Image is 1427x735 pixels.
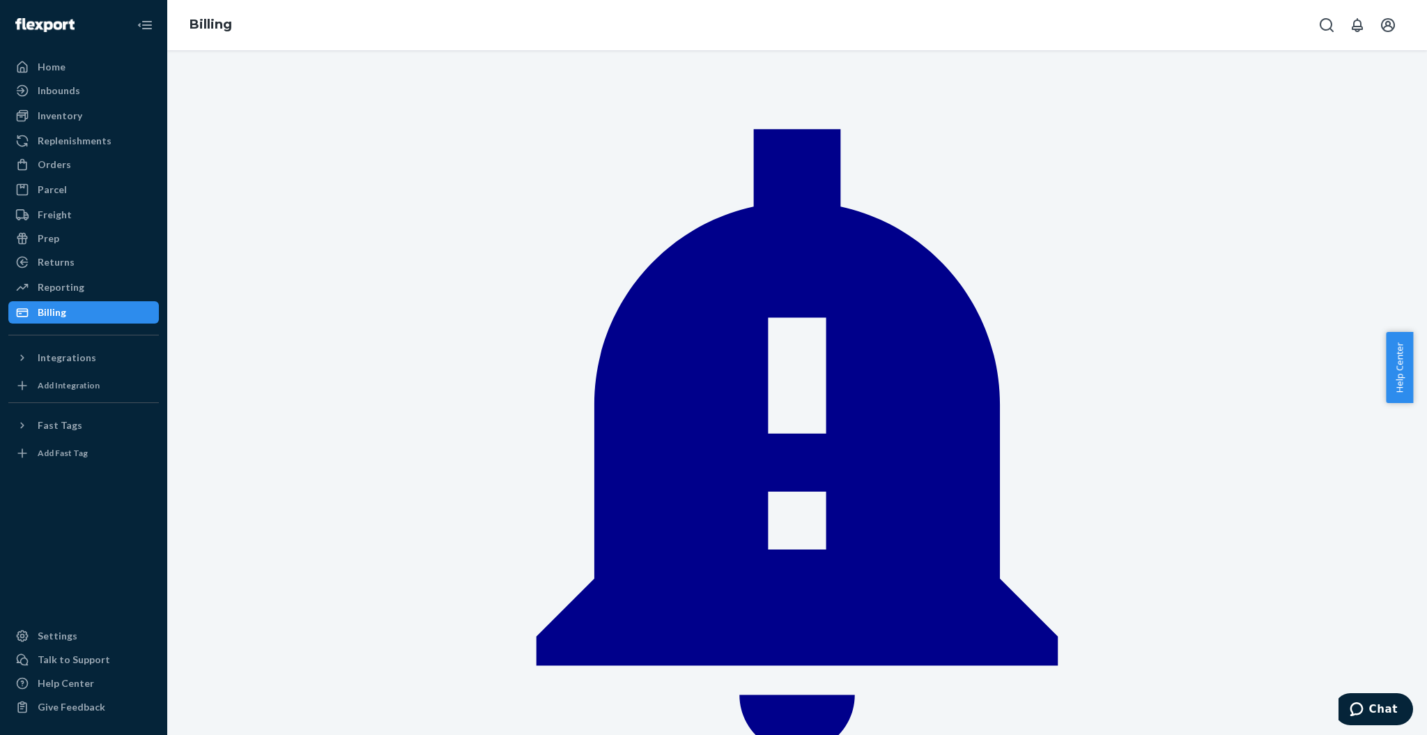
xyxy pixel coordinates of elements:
[1339,693,1413,728] iframe: Opens a widget where you can chat to one of our agents
[38,208,72,222] div: Freight
[8,672,159,695] a: Help Center
[8,414,159,437] button: Fast Tags
[38,379,100,391] div: Add Integration
[38,305,66,319] div: Billing
[38,676,94,690] div: Help Center
[8,625,159,647] a: Settings
[8,56,159,78] a: Home
[8,153,159,176] a: Orders
[1343,11,1371,39] button: Open notifications
[8,105,159,127] a: Inventory
[8,204,159,226] a: Freight
[38,183,67,197] div: Parcel
[38,653,110,667] div: Talk to Support
[8,442,159,464] a: Add Fast Tag
[38,447,88,459] div: Add Fast Tag
[8,696,159,718] button: Give Feedback
[38,232,59,245] div: Prep
[38,629,77,643] div: Settings
[8,374,159,397] a: Add Integration
[15,18,75,32] img: Flexport logo
[38,109,82,123] div: Inventory
[38,418,82,432] div: Fast Tags
[38,60,65,74] div: Home
[8,227,159,250] a: Prep
[8,179,159,201] a: Parcel
[38,280,84,294] div: Reporting
[38,84,80,98] div: Inbounds
[8,130,159,152] a: Replenishments
[8,79,159,102] a: Inbounds
[8,251,159,273] a: Returns
[1386,332,1413,403] button: Help Center
[8,301,159,324] a: Billing
[8,649,159,671] button: Talk to Support
[38,158,71,172] div: Orders
[131,11,159,39] button: Close Navigation
[178,5,243,45] ol: breadcrumbs
[38,134,111,148] div: Replenishments
[38,255,75,269] div: Returns
[38,700,105,714] div: Give Feedback
[1313,11,1341,39] button: Open Search Box
[1374,11,1402,39] button: Open account menu
[8,276,159,298] a: Reporting
[190,17,232,32] a: Billing
[8,347,159,369] button: Integrations
[38,351,96,365] div: Integrations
